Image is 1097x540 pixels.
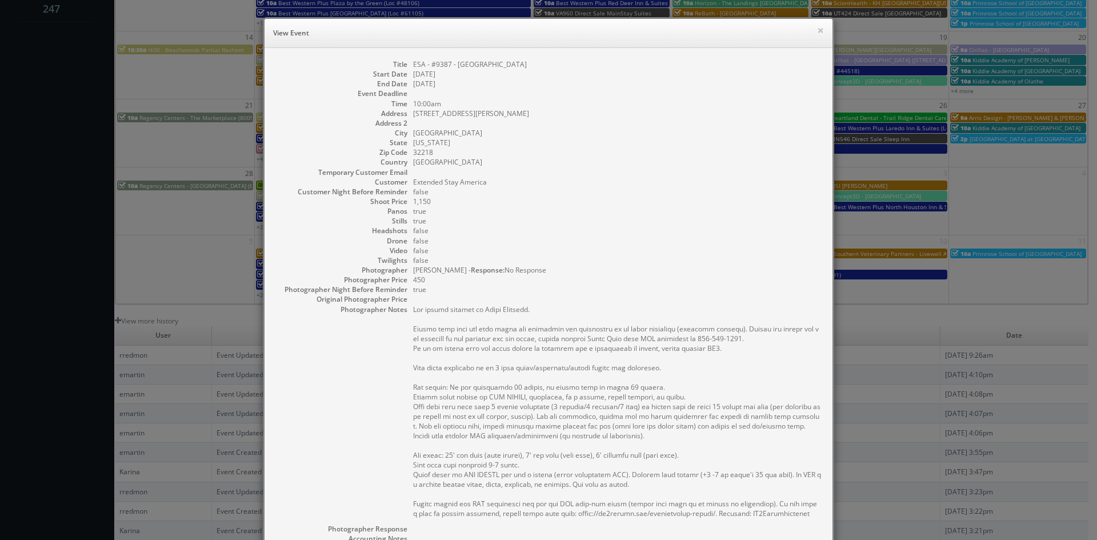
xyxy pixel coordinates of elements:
[276,167,407,177] dt: Temporary Customer Email
[276,59,407,69] dt: Title
[413,59,821,69] dd: ESA - #9387 - [GEOGRAPHIC_DATA]
[276,197,407,206] dt: Shoot Price
[276,524,407,534] dt: Photographer Response
[413,69,821,79] dd: [DATE]
[276,118,407,128] dt: Address 2
[276,265,407,275] dt: Photographer
[276,177,407,187] dt: Customer
[413,305,821,518] pre: Lor ipsumd sitamet co Adipi Elitsedd. Eiusmo temp inci utl etdo magna ali enimadmin ven quisnostr...
[276,236,407,246] dt: Drone
[276,275,407,285] dt: Photographer Price
[276,255,407,265] dt: Twilights
[276,305,407,314] dt: Photographer Notes
[413,275,821,285] dd: 450
[413,128,821,138] dd: [GEOGRAPHIC_DATA]
[413,236,821,246] dd: false
[276,206,407,216] dt: Panos
[276,69,407,79] dt: Start Date
[413,187,821,197] dd: false
[276,128,407,138] dt: City
[276,138,407,147] dt: State
[413,285,821,294] dd: true
[413,99,821,109] dd: 10:00am
[413,109,821,118] dd: [STREET_ADDRESS][PERSON_NAME]
[413,246,821,255] dd: false
[413,216,821,226] dd: true
[413,255,821,265] dd: false
[276,89,407,98] dt: Event Deadline
[276,109,407,118] dt: Address
[413,138,821,147] dd: [US_STATE]
[276,79,407,89] dt: End Date
[413,79,821,89] dd: [DATE]
[413,147,821,157] dd: 32218
[413,157,821,167] dd: [GEOGRAPHIC_DATA]
[413,226,821,235] dd: false
[276,216,407,226] dt: Stills
[276,285,407,294] dt: Photographer Night Before Reminder
[276,226,407,235] dt: Headshots
[413,197,821,206] dd: 1,150
[276,246,407,255] dt: Video
[471,265,505,275] b: Response:
[276,294,407,304] dt: Original Photographer Price
[276,99,407,109] dt: Time
[413,265,821,275] dd: [PERSON_NAME] - No Response
[273,27,824,39] h6: View Event
[413,177,821,187] dd: Extended Stay America
[817,26,824,34] button: ×
[413,206,821,216] dd: true
[276,147,407,157] dt: Zip Code
[276,187,407,197] dt: Customer Night Before Reminder
[276,157,407,167] dt: Country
